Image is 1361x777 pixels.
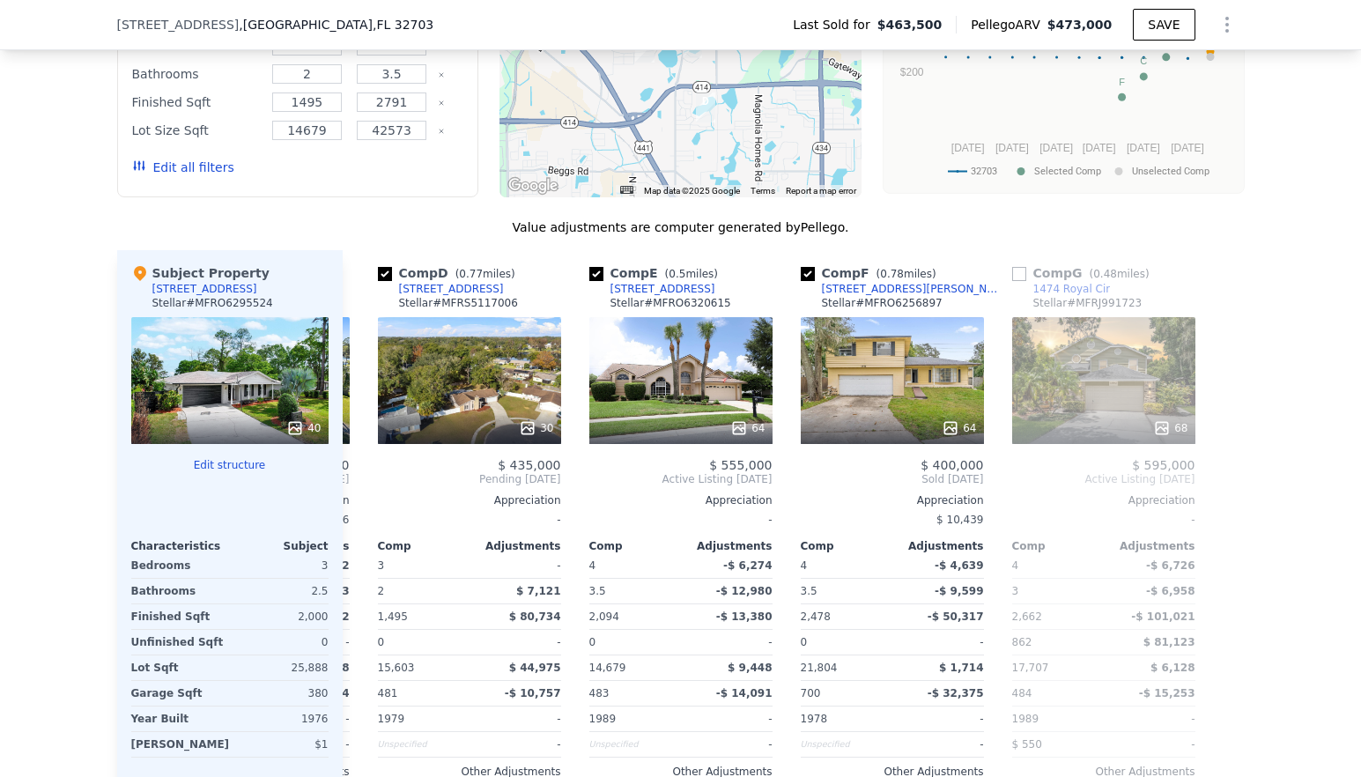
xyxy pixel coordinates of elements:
button: Keyboard shortcuts [620,186,632,194]
span: 0.48 [1093,268,1117,280]
div: Stellar # MFRO6320615 [610,296,731,310]
span: -$ 6,726 [1146,559,1195,572]
div: - [1107,707,1195,731]
span: 4 [1012,559,1019,572]
div: 1978 [801,707,889,731]
button: Show Options [1209,7,1245,42]
div: Bathrooms [131,579,226,603]
div: 2 [378,579,466,603]
div: - [473,553,561,578]
span: $ 435,000 [498,458,560,472]
div: - [684,630,773,655]
span: Active Listing [DATE] [1012,472,1195,486]
div: [STREET_ADDRESS] [152,282,257,296]
a: [STREET_ADDRESS] [589,282,715,296]
div: 8438 Bay Oak Ct [696,92,715,122]
div: - [684,732,773,757]
div: Appreciation [378,493,561,507]
span: 14,679 [589,662,626,674]
div: Comp [589,539,681,553]
div: 64 [730,419,765,437]
div: 3 [1012,579,1100,603]
div: 40 [286,419,321,437]
div: 0 [233,630,329,655]
button: Edit all filters [132,159,234,176]
div: 2.5 [233,579,329,603]
span: $ 1,714 [939,662,983,674]
a: Terms [751,186,775,196]
span: $473,000 [1047,18,1113,32]
text: C [1140,55,1147,66]
span: ( miles) [869,268,943,280]
div: 1989 [589,707,677,731]
button: Edit structure [131,458,329,472]
div: Unspecified [801,732,889,757]
div: Stellar # MFRO6256897 [822,296,943,310]
text: $200 [899,66,923,78]
span: -$ 10,757 [505,687,561,699]
span: 15,603 [378,662,415,674]
span: -$ 9,599 [935,585,983,597]
span: -$ 13,380 [716,610,773,623]
text: [DATE] [1171,142,1204,154]
a: Report a map error [786,186,856,196]
div: Adjustments [681,539,773,553]
span: 21,804 [801,662,838,674]
text: 32703 [971,166,997,177]
span: 0 [801,636,808,648]
div: Subject [230,539,329,553]
text: [DATE] [1039,142,1073,154]
span: $463,500 [877,16,943,33]
span: , FL 32703 [373,18,433,32]
div: - [378,507,561,532]
span: 0 [378,636,385,648]
span: $ 80,734 [509,610,561,623]
span: 483 [589,687,610,699]
div: Comp E [589,264,726,282]
button: SAVE [1133,9,1195,41]
div: Lot Size Sqft [132,118,262,143]
button: Clear [438,71,445,78]
div: Garage Sqft [131,681,226,706]
text: [DATE] [1082,142,1115,154]
span: $ 550 [1012,738,1042,751]
div: 2,000 [233,604,329,629]
span: ( miles) [448,268,522,280]
div: - [1107,732,1195,757]
div: Appreciation [589,493,773,507]
div: Lot Sqft [131,655,226,680]
span: -$ 6,958 [1146,585,1195,597]
span: , [GEOGRAPHIC_DATA] [239,16,433,33]
span: 0.78 [880,268,904,280]
span: -$ 101,021 [1131,610,1195,623]
span: 2,478 [801,610,831,623]
div: 1979 [378,707,466,731]
span: 17,707 [1012,662,1049,674]
div: 3 [233,553,329,578]
span: 2,094 [589,610,619,623]
span: -$ 14,091 [716,687,773,699]
span: -$ 50,317 [928,610,984,623]
div: 1474 Royal Cir [1033,282,1111,296]
div: Stellar # MFRO6295524 [152,296,273,310]
div: 3.5 [801,579,889,603]
span: $ 595,000 [1132,458,1195,472]
text: [DATE] [1126,142,1159,154]
div: Finished Sqft [131,604,226,629]
div: Adjustments [470,539,561,553]
text: Unselected Comp [1132,166,1209,177]
div: Finished Sqft [132,90,262,115]
div: 1976 [233,707,329,731]
div: 25,888 [233,655,329,680]
div: 30 [519,419,553,437]
div: Year Built [131,707,226,731]
span: 4 [589,559,596,572]
span: 484 [1012,687,1032,699]
span: -$ 32,375 [928,687,984,699]
text: Selected Comp [1034,166,1101,177]
span: 0 [589,636,596,648]
div: [STREET_ADDRESS][PERSON_NAME] [822,282,1005,296]
span: Map data ©2025 Google [644,186,740,196]
span: $ 10,439 [936,514,983,526]
a: [STREET_ADDRESS][PERSON_NAME] [801,282,1005,296]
